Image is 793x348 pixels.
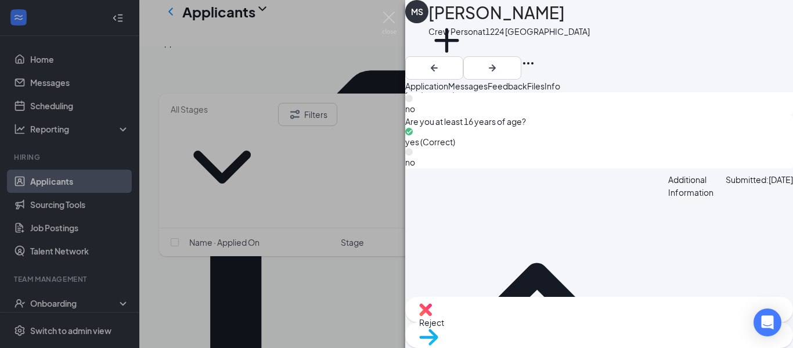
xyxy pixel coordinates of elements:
div: MS [411,6,423,17]
svg: Plus [428,22,465,59]
span: no [405,157,415,167]
button: ArrowRight [463,56,521,80]
svg: Ellipses [521,56,535,70]
span: Submitted: [726,174,769,185]
span: Feedback [488,81,527,91]
span: Info [545,81,560,91]
span: Are you at least 16 years of age? [405,115,793,128]
div: Open Intercom Messenger [754,308,781,336]
div: Crew Person at 1224 [GEOGRAPHIC_DATA] [428,26,590,37]
span: Messages [448,81,488,91]
span: Reject [419,317,444,328]
span: no [405,103,415,114]
span: [DATE] [769,174,793,185]
span: Application [405,81,448,91]
svg: ArrowLeftNew [427,61,441,75]
span: yes (Correct) [405,137,455,147]
button: ArrowLeftNew [405,56,463,80]
span: yes (Correct) [405,83,455,94]
span: Files [527,81,545,91]
svg: ArrowRight [485,61,499,75]
button: PlusAdd a tag [428,22,465,71]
